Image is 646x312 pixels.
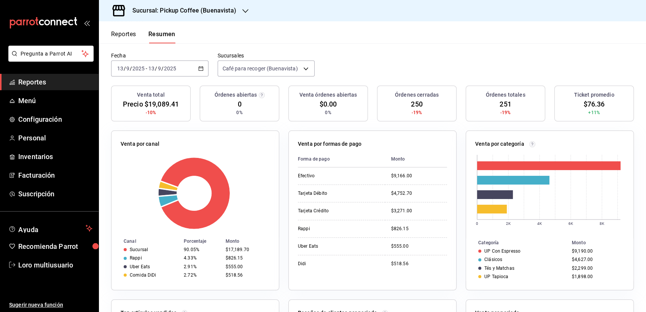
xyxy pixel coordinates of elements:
[126,6,236,15] h3: Sucursal: Pickup Coffee (Buenavista)
[486,91,525,99] h3: Órdenes totales
[484,248,520,254] div: UP Con Espresso
[5,55,94,63] a: Pregunta a Parrot AI
[584,99,605,109] span: $76.36
[222,237,279,245] th: Monto
[588,109,600,116] span: +11%
[395,91,439,99] h3: Órdenes cerradas
[111,30,136,38] font: Reportes
[181,237,222,245] th: Porcentaje
[132,65,145,72] input: ----
[236,109,242,116] span: 0%
[225,247,267,252] div: $17,189.70
[184,247,219,252] div: 90.05%
[223,65,298,72] span: Café para recoger (Buenavista)
[298,226,374,232] div: Rappi
[484,257,502,262] div: Clásicos
[146,65,147,72] span: -
[18,261,73,269] font: Loro multiusuario
[298,243,374,250] div: Uber Eats
[574,91,614,99] h3: Ticket promedio
[572,274,621,279] div: $1,898.00
[391,208,447,214] div: $3,271.00
[111,30,175,43] div: Pestañas de navegación
[298,151,385,167] th: Forma de pago
[121,140,159,148] p: Venta por canal
[18,171,55,179] font: Facturación
[18,190,54,198] font: Suscripción
[8,46,94,62] button: Pregunta a Parrot AI
[412,109,422,116] span: -19%
[411,99,422,109] span: 250
[537,221,542,226] text: 4K
[225,255,267,261] div: $826.15
[111,237,181,245] th: Canal
[164,65,177,72] input: ----
[9,302,63,308] font: Sugerir nueva función
[475,140,524,148] p: Venta por categoría
[298,261,374,267] div: Didi
[600,221,605,226] text: 8K
[466,239,569,247] th: Categoría
[124,65,126,72] span: /
[184,264,219,269] div: 2.91%
[130,255,142,261] div: Rappi
[299,91,357,99] h3: Venta órdenes abiertas
[572,266,621,271] div: $2,299.00
[117,65,124,72] input: --
[111,53,208,58] label: Fecha
[218,53,315,58] label: Sucursales
[298,208,374,214] div: Tarjeta Crédito
[572,248,621,254] div: $9,190.00
[569,239,633,247] th: Monto
[391,261,447,267] div: $518.56
[130,264,150,269] div: Uber Eats
[391,173,447,179] div: $9,166.00
[155,65,157,72] span: /
[572,257,621,262] div: $4,627.00
[148,30,175,43] button: Resumen
[385,151,447,167] th: Monto
[21,50,82,58] span: Pregunta a Parrot AI
[18,115,62,123] font: Configuración
[126,65,130,72] input: --
[298,140,361,148] p: Venta por formas de pago
[298,190,374,197] div: Tarjeta Débito
[84,20,90,26] button: open_drawer_menu
[158,65,161,72] input: --
[391,243,447,250] div: $555.00
[148,65,155,72] input: --
[18,224,83,233] span: Ayuda
[146,109,156,116] span: -10%
[130,272,156,278] div: Comida DiDi
[137,91,164,99] h3: Venta total
[476,221,478,226] text: 0
[225,272,267,278] div: $518.56
[130,65,132,72] span: /
[18,78,46,86] font: Reportes
[568,221,573,226] text: 6K
[484,274,508,279] div: UP Tapioca
[391,226,447,232] div: $826.15
[123,99,179,109] span: Precio $19,089.41
[225,264,267,269] div: $555.00
[298,173,374,179] div: Efectivo
[130,247,148,252] div: Sucursal
[161,65,164,72] span: /
[18,242,78,250] font: Recomienda Parrot
[325,109,331,116] span: 0%
[391,190,447,197] div: $4,752.70
[484,266,514,271] div: Tés y Matchas
[320,99,337,109] span: $0.00
[237,99,241,109] span: 0
[18,153,53,161] font: Inventarios
[18,97,36,105] font: Menú
[500,109,511,116] span: -19%
[184,272,219,278] div: 2.72%
[500,99,511,109] span: 251
[184,255,219,261] div: 4.33%
[506,221,511,226] text: 2K
[18,134,46,142] font: Personal
[214,91,257,99] h3: Órdenes abiertas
